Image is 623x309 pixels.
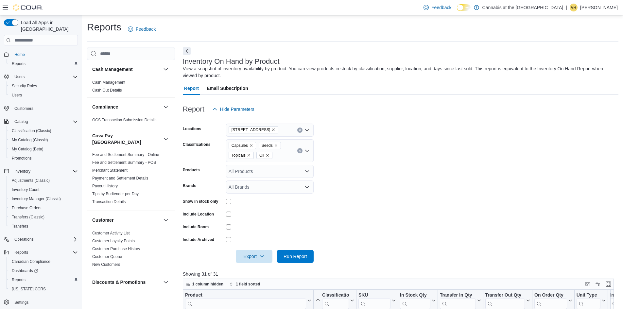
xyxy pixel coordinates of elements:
button: Users [7,91,80,100]
a: Home [12,51,27,59]
p: Showing 31 of 31 [183,271,618,277]
button: Remove Topicals from selection in this group [247,153,251,157]
a: Canadian Compliance [9,258,53,266]
span: Settings [12,298,78,306]
div: Product [185,292,306,309]
span: Reports [9,276,78,284]
button: Product [185,292,311,309]
a: Merchant Statement [92,168,128,173]
span: OCS Transaction Submission Details [92,117,157,123]
button: Cash Management [92,66,161,73]
a: Fee and Settlement Summary - Online [92,152,159,157]
button: Clear input [297,128,303,133]
a: Customer Activity List [92,231,130,235]
button: Transfers [7,222,80,231]
button: Home [1,49,80,59]
span: Email Subscription [207,82,248,95]
span: Home [14,52,25,57]
span: My Catalog (Beta) [9,145,78,153]
button: Canadian Compliance [7,257,80,266]
button: Inventory [12,167,33,175]
span: My Catalog (Classic) [12,137,48,143]
button: Promotions [7,154,80,163]
button: Cova Pay [GEOGRAPHIC_DATA] [162,135,170,143]
div: In Stock Qty [400,292,430,309]
span: Dashboards [12,268,38,273]
span: Users [12,93,22,98]
button: 1 column hidden [183,280,226,288]
button: Run Report [277,250,314,263]
span: Report [184,82,199,95]
button: Customer [162,216,170,224]
button: Settings [1,298,80,307]
h3: Inventory On Hand by Product [183,58,280,65]
button: Open list of options [304,128,310,133]
a: New Customers [92,262,120,267]
button: Security Roles [7,81,80,91]
span: Dashboards [9,267,78,275]
span: Adjustments (Classic) [12,178,50,183]
h3: Compliance [92,104,118,110]
span: Fee and Settlement Summary - POS [92,160,156,165]
span: Oil [259,152,264,159]
a: Feedback [421,1,454,14]
span: Run Report [284,253,307,260]
label: Include Location [183,212,214,217]
span: Oil [256,152,272,159]
button: Users [1,72,80,81]
span: Inventory Manager (Classic) [9,195,78,203]
div: Classification [322,292,349,299]
a: Transfers (Classic) [9,213,47,221]
a: My Catalog (Beta) [9,145,46,153]
a: Purchase Orders [9,204,44,212]
span: Load All Apps in [GEOGRAPHIC_DATA] [18,19,78,32]
span: Inventory [14,169,30,174]
a: Adjustments (Classic) [9,177,52,184]
button: 1 field sorted [227,280,263,288]
span: Reports [14,250,28,255]
span: Promotions [12,156,32,161]
div: On Order Qty [534,292,567,299]
span: [STREET_ADDRESS] [232,127,270,133]
span: Seeds [262,142,273,149]
span: Customer Queue [92,254,122,259]
span: Operations [14,237,34,242]
span: Canadian Compliance [12,259,50,264]
button: Reports [7,59,80,68]
span: Reports [12,277,26,283]
h3: Customer [92,217,113,223]
span: Home [12,50,78,58]
button: Compliance [92,104,161,110]
span: Users [12,73,78,81]
a: Feedback [125,23,158,36]
a: Transaction Details [92,199,126,204]
div: Transfer In Qty [440,292,476,309]
span: Feedback [136,26,156,32]
button: Hide Parameters [210,103,257,116]
h1: Reports [87,21,121,34]
div: View a snapshot of inventory availability by product. You can view products in stock by classific... [183,65,615,79]
span: Transfers [9,222,78,230]
span: Transfers (Classic) [9,213,78,221]
a: Cash Out Details [92,88,122,93]
button: On Order Qty [534,292,572,309]
img: Cova [13,4,43,11]
span: Security Roles [9,82,78,90]
label: Include Archived [183,237,214,242]
div: SKU URL [358,292,390,309]
div: Classification [322,292,349,309]
button: Remove Capsules from selection in this group [249,144,253,147]
div: SKU [358,292,390,299]
button: Classification (Classic) [7,126,80,135]
span: Inventory Count [9,186,78,194]
button: Export [236,250,272,263]
span: Reports [12,249,78,256]
button: SKU [358,292,396,309]
button: Cash Management [162,65,170,73]
button: Purchase Orders [7,203,80,213]
button: Remove Seeds from selection in this group [274,144,278,147]
span: Reports [12,61,26,66]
